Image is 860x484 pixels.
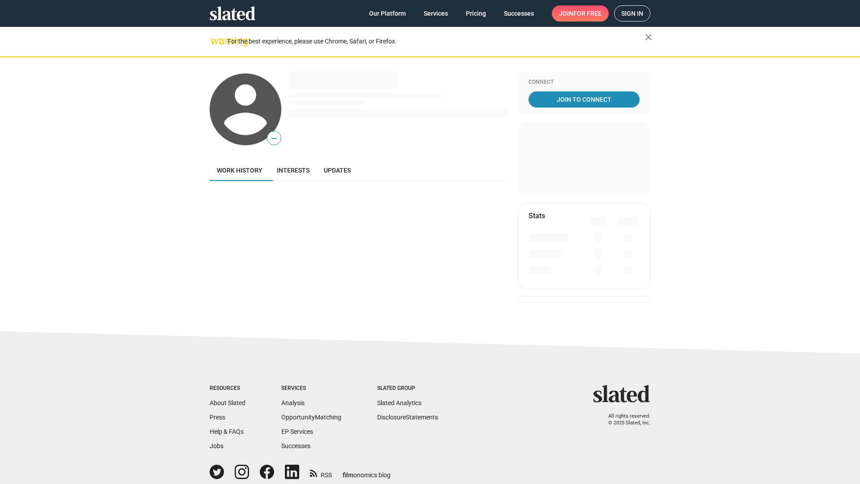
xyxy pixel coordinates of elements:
a: Work history [210,160,270,181]
a: Our Platform [362,5,413,22]
span: Work history [217,167,262,174]
a: Analysis [281,399,305,406]
a: Sign in [614,5,650,22]
span: Join To Connect [530,91,638,108]
mat-card-title: Stats [529,211,545,220]
span: Pricing [466,5,486,22]
span: Successes [504,5,534,22]
div: Services [281,385,341,392]
a: Jobs [210,442,224,449]
a: Slated Analytics [377,399,421,406]
a: RSS [310,466,332,480]
a: Joinfor free [552,5,609,22]
a: Press [210,414,225,421]
span: Updates [324,167,351,174]
a: Updates [317,160,358,181]
span: film [343,471,353,479]
a: DisclosureStatements [377,414,438,421]
span: — [267,133,281,144]
div: Connect [529,79,640,86]
a: EP Services [281,428,313,435]
a: OpportunityMatching [281,414,341,421]
a: Join To Connect [529,91,640,108]
a: Pricing [459,5,493,22]
div: Resources [210,385,245,392]
a: Interests [270,160,317,181]
span: Sign in [621,6,643,21]
a: filmonomics blog [343,464,391,480]
span: Our Platform [369,5,406,22]
a: About Slated [210,399,245,406]
a: Successes [281,442,310,449]
a: Successes [497,5,541,22]
mat-icon: warning [211,35,221,46]
span: Services [424,5,448,22]
span: for free [573,5,602,22]
span: Join [559,5,602,22]
div: For the best experience, please use Chrome, Safari, or Firefox. [228,35,645,48]
span: Interests [277,167,310,174]
a: Services [417,5,455,22]
div: Slated Group [377,385,438,392]
a: Help & FAQs [210,428,244,435]
mat-icon: close [643,32,654,43]
p: All rights reserved. © 2025 Slated, Inc. [599,413,650,426]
